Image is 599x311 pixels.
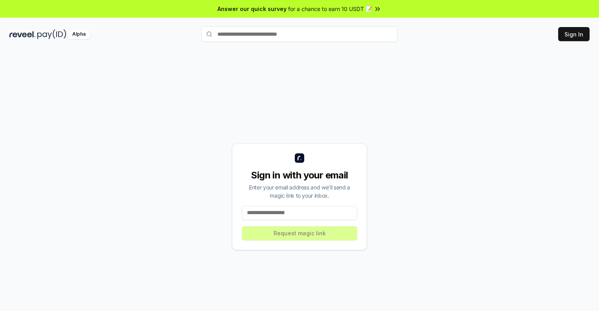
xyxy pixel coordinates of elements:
[242,169,357,182] div: Sign in with your email
[295,153,304,163] img: logo_small
[288,5,372,13] span: for a chance to earn 10 USDT 📝
[9,29,36,39] img: reveel_dark
[558,27,590,41] button: Sign In
[242,183,357,200] div: Enter your email address and we’ll send a magic link to your inbox.
[68,29,90,39] div: Alpha
[217,5,287,13] span: Answer our quick survey
[37,29,66,39] img: pay_id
